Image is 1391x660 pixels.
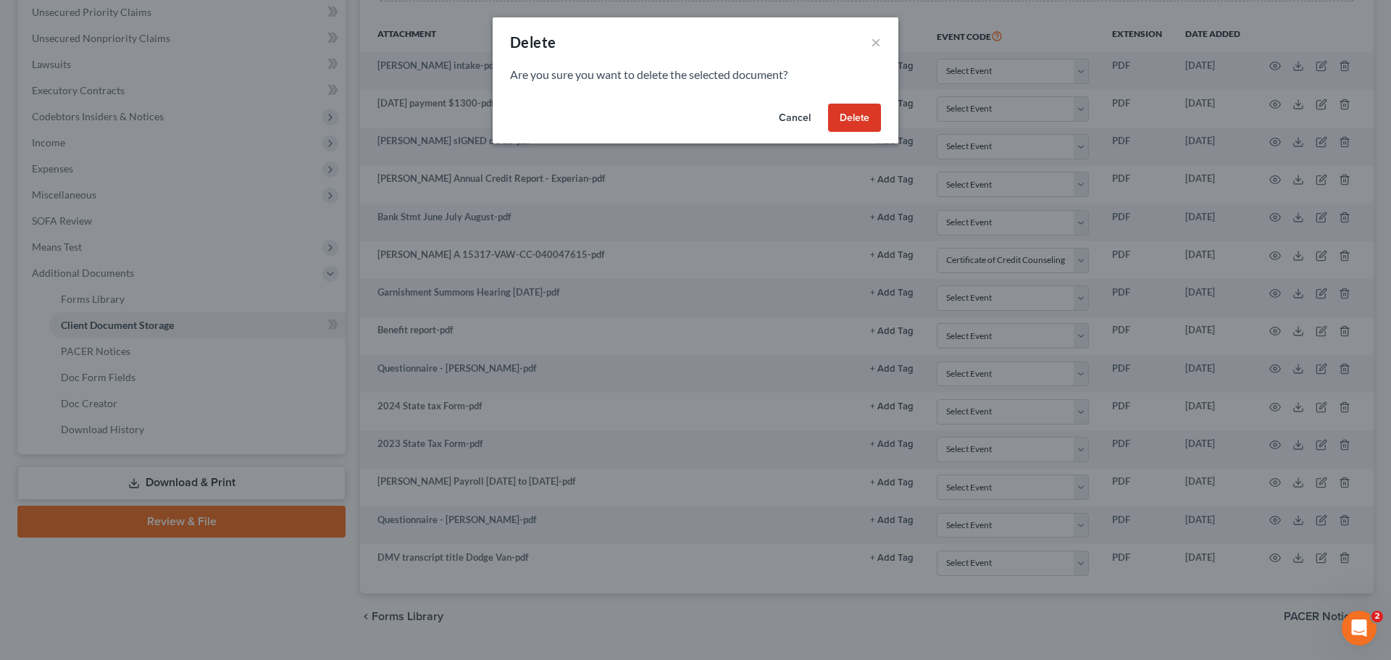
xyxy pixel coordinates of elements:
[510,67,881,83] p: Are you sure you want to delete the selected document?
[767,104,822,133] button: Cancel
[1371,611,1383,622] span: 2
[1342,611,1377,646] iframe: Intercom live chat
[510,32,556,52] div: Delete
[828,104,881,133] button: Delete
[871,33,881,51] button: ×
